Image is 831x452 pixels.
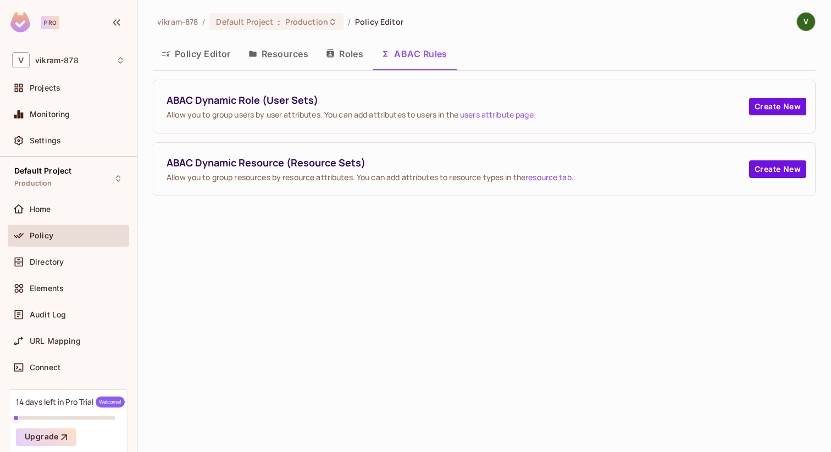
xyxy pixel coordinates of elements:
[285,16,328,27] span: Production
[348,16,351,27] li: /
[12,52,30,68] span: V
[167,156,749,170] span: ABAC Dynamic Resource (Resource Sets)
[460,109,534,120] a: users attribute page
[30,231,53,240] span: Policy
[30,110,70,119] span: Monitoring
[35,56,79,65] span: Workspace: vikram-878
[167,172,749,182] span: Allow you to group resources by resource attributes. You can add attributes to resource types in ...
[167,93,749,107] span: ABAC Dynamic Role (User Sets)
[216,16,273,27] span: Default Project
[14,166,71,175] span: Default Project
[317,40,372,68] button: Roles
[749,160,806,178] button: Create New
[16,397,125,408] div: 14 days left in Pro Trial
[167,109,749,120] span: Allow you to group users by user attributes. You can add attributes to users in the .
[14,179,52,188] span: Production
[153,40,240,68] button: Policy Editor
[30,205,51,214] span: Home
[30,337,81,345] span: URL Mapping
[30,284,64,293] span: Elements
[355,16,403,27] span: Policy Editor
[749,98,806,115] button: Create New
[41,16,59,29] div: Pro
[16,428,76,446] button: Upgrade
[30,310,66,319] span: Audit Log
[202,16,205,27] li: /
[797,13,815,31] img: vikram singh
[30,83,60,92] span: Projects
[240,40,317,68] button: Resources
[277,18,281,26] span: :
[30,258,64,266] span: Directory
[372,40,456,68] button: ABAC Rules
[30,136,61,145] span: Settings
[30,363,60,372] span: Connect
[157,16,198,27] span: the active workspace
[96,397,125,408] span: Welcome!
[525,172,572,182] a: resource tab
[10,12,30,32] img: SReyMgAAAABJRU5ErkJggg==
